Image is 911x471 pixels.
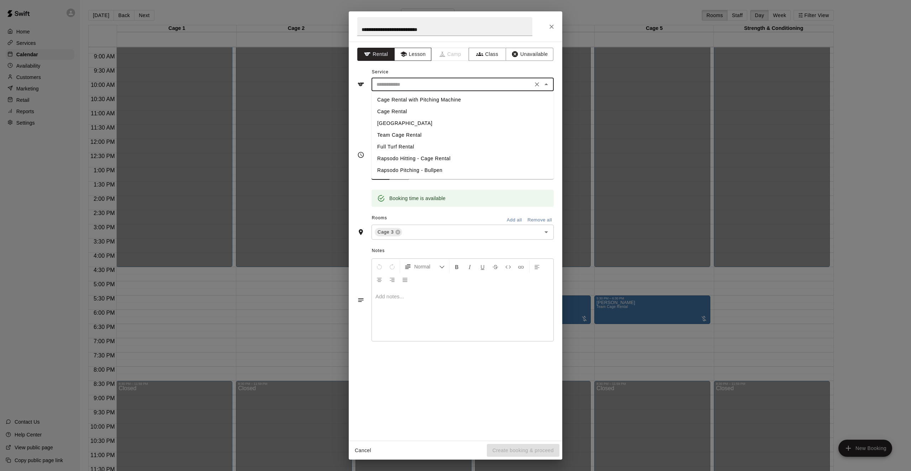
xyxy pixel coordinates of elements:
div: Booking time is available [389,192,446,205]
button: Close [541,79,551,89]
span: Camps can only be created in the Services page [432,48,469,61]
span: Notes [372,245,554,257]
button: Clear [532,79,542,89]
li: Cage Rental [372,106,554,117]
button: Rental [357,48,395,61]
button: Format Italics [464,260,476,273]
span: Cage 3 [375,229,396,236]
button: Remove all [526,215,554,226]
button: Formatting Options [401,260,448,273]
button: Justify Align [399,273,411,286]
button: Right Align [386,273,398,286]
li: Full Turf Rental [372,141,554,153]
svg: Timing [357,151,364,158]
button: Left Align [531,260,543,273]
li: [GEOGRAPHIC_DATA] [372,117,554,129]
button: Insert Code [502,260,514,273]
span: Rooms [372,215,387,220]
button: Undo [373,260,385,273]
span: Service [372,69,389,74]
li: Rapsodo Hitting - Cage Rental [372,153,554,164]
li: Rapsodo Pitching - Bullpen [372,164,554,176]
button: Cancel [352,444,374,457]
button: Center Align [373,273,385,286]
button: Lesson [394,48,432,61]
button: Format Bold [451,260,463,273]
button: Format Underline [476,260,489,273]
button: Close [545,20,558,33]
button: Format Strikethrough [489,260,501,273]
button: Insert Link [515,260,527,273]
svg: Notes [357,297,364,304]
button: Redo [386,260,398,273]
button: Unavailable [506,48,553,61]
li: Team Cage Rental [372,129,554,141]
button: Add all [503,215,526,226]
button: Class [469,48,506,61]
svg: Rooms [357,229,364,236]
span: Normal [414,263,439,270]
li: Cage Rental with Pitching Machine [372,94,554,106]
div: Cage 3 [375,228,402,236]
button: Open [541,227,551,237]
svg: Service [357,81,364,88]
